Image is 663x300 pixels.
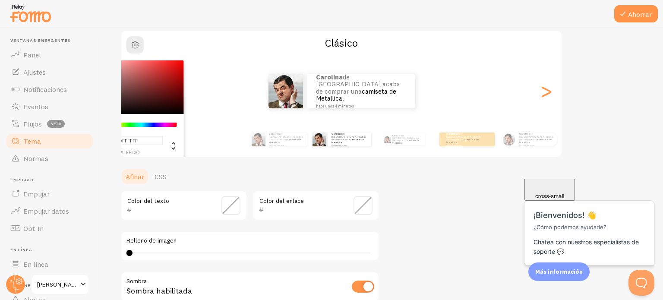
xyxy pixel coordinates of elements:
[10,247,32,253] font: En línea
[446,145,461,146] font: hace unos 4 minutos
[331,132,342,136] font: Carolina
[392,134,419,142] font: de [GEOGRAPHIC_DATA] acaba de comprar una
[23,137,41,145] font: Tema
[446,132,457,136] font: Carolina
[117,149,140,155] font: maleficio
[37,281,82,288] font: [PERSON_NAME]
[23,51,41,59] font: Panel
[23,120,42,128] font: Flujos
[392,139,419,144] font: camiseta de Metallica.
[163,136,177,155] div: Cambiar otra definición de color
[5,133,94,150] a: Tema
[252,133,265,146] img: Fomo
[23,260,48,268] font: En línea
[535,268,583,275] font: Más información
[331,145,347,146] font: hace unos 4 minutos
[446,132,480,141] font: de [GEOGRAPHIC_DATA] acaba de comprar una
[120,168,149,185] a: Afinar
[149,168,172,185] a: CSS
[392,134,401,137] font: Carolina
[5,81,94,98] a: Notificaciones
[5,220,94,237] a: Opt-In
[155,172,167,181] font: CSS
[519,145,534,146] font: hace unos 4 minutos
[132,60,142,122] div: Diapositiva anterior
[87,60,184,160] div: Selector de color de Chrome
[31,274,89,295] a: [PERSON_NAME]
[325,36,358,49] font: Clásico
[384,136,391,143] img: Fomo
[126,237,177,244] font: Relleno de imagen
[316,104,354,108] font: hace unos 4 minutos
[23,189,50,198] font: Empujar
[126,286,192,296] font: Sombra habilitada
[9,2,52,24] img: fomo-relay-logo-orange.svg
[269,132,280,136] font: Carolina
[23,154,48,163] font: Normas
[5,63,94,81] a: Ajustes
[5,150,94,167] a: Normas
[539,76,553,105] font: >
[502,133,515,145] img: Fomo
[313,133,326,146] img: Fomo
[331,132,365,141] font: de [GEOGRAPHIC_DATA] acaba de comprar una
[519,132,530,136] font: Carolina
[519,138,551,144] font: camiseta de Metallica.
[23,207,69,215] font: Empujar datos
[5,202,94,220] a: Empujar datos
[5,98,94,115] a: Eventos
[331,138,363,144] font: camiseta de Metallica.
[126,172,144,181] font: Afinar
[316,73,343,81] font: Carolina
[446,138,478,144] font: camiseta de Metallica.
[269,145,284,146] font: hace unos 4 minutos
[5,115,94,133] a: Flujos beta
[541,60,551,122] div: Siguiente diapositiva
[10,177,34,183] font: Empujar
[23,85,67,94] font: Notificaciones
[23,68,46,76] font: Ajustes
[628,270,654,296] iframe: Ayuda Scout Beacon - Abierto
[269,138,301,144] font: camiseta de Metallica.
[316,87,396,103] font: camiseta de Metallica.
[316,73,400,95] font: de [GEOGRAPHIC_DATA] acaba de comprar una
[519,132,553,141] font: de [GEOGRAPHIC_DATA] acaba de comprar una
[520,179,659,270] iframe: Help Scout Beacon: mensajes y notificaciones
[10,38,71,43] font: Ventanas emergentes
[5,256,94,273] a: En línea
[268,74,303,108] img: Fomo
[269,132,303,141] font: de [GEOGRAPHIC_DATA] acaba de comprar una
[23,102,48,111] font: Eventos
[5,185,94,202] a: Empujar
[51,121,62,126] font: beta
[5,46,94,63] a: Panel
[23,224,44,233] font: Opt-In
[528,262,590,281] div: Más información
